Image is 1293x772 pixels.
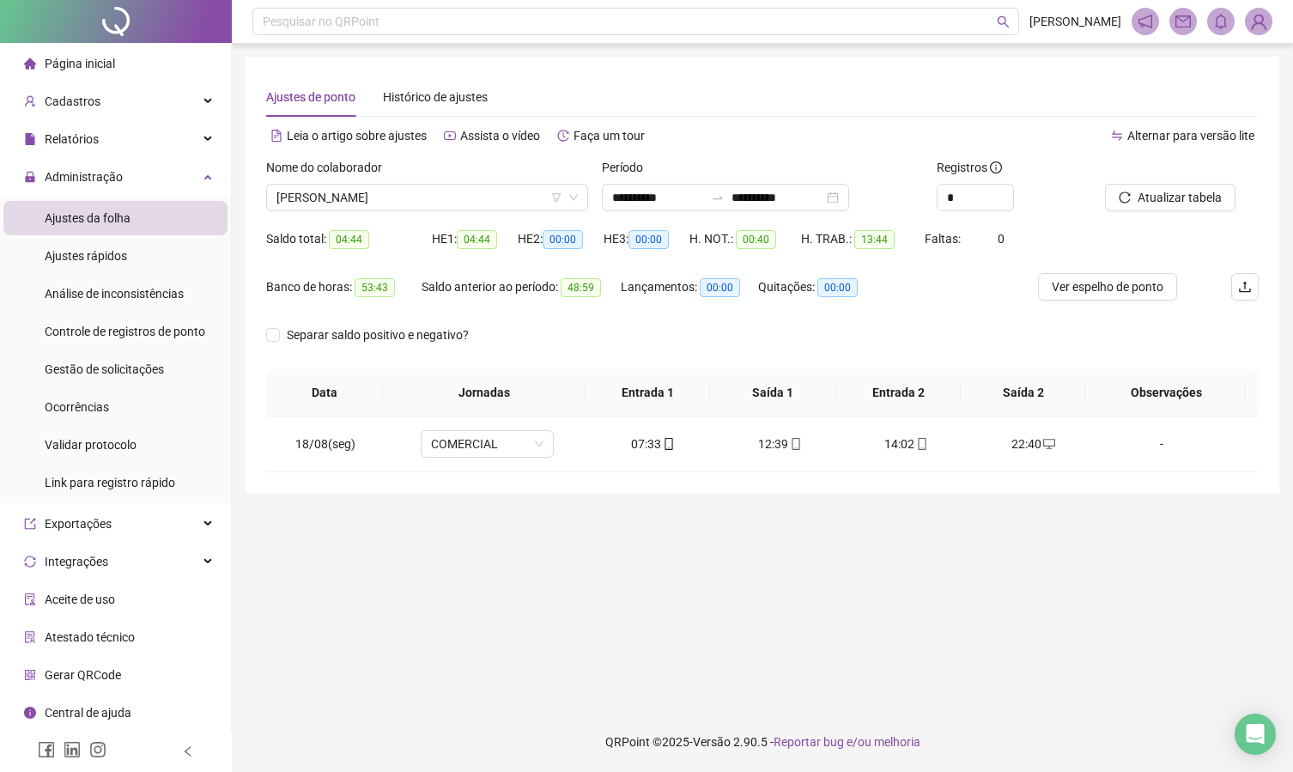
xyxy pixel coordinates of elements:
span: desktop [1041,438,1055,450]
span: Cadastros [45,94,100,108]
span: 04:44 [457,230,497,249]
span: Ajustes de ponto [266,90,355,104]
span: down [568,192,579,203]
span: Assista o vídeo [460,129,540,143]
th: Jornadas [383,369,585,416]
button: Atualizar tabela [1105,184,1235,211]
span: Página inicial [45,57,115,70]
img: 80778 [1246,9,1272,34]
span: Gestão de solicitações [45,362,164,376]
span: EDNEI KAUÃ FARIA COSTA [276,185,578,210]
span: Observações [1100,383,1232,402]
span: info-circle [24,707,36,719]
span: mail [1175,14,1191,29]
span: qrcode [24,669,36,681]
span: Link para registro rápido [45,476,175,489]
th: Data [266,369,383,416]
span: solution [24,631,36,643]
span: 13:44 [854,230,895,249]
span: sync [24,556,36,568]
span: reload [1119,191,1131,204]
span: 00:00 [700,278,740,297]
div: 22:40 [984,435,1084,453]
button: Ver espelho de ponto [1038,273,1177,301]
span: Controle de registros de ponto [45,325,205,338]
span: facebook [38,741,55,758]
span: Atestado técnico [45,630,135,644]
span: instagram [89,741,106,758]
span: Relatórios [45,132,99,146]
div: 12:39 [730,435,829,453]
span: history [557,130,569,142]
span: 48:59 [561,278,601,297]
span: info-circle [990,161,1002,173]
div: Quitações: [758,277,883,297]
span: 00:00 [628,230,669,249]
span: swap [1111,130,1123,142]
div: H. TRAB.: [801,229,926,249]
label: Nome do colaborador [266,158,393,177]
span: notification [1138,14,1153,29]
span: Alternar para versão lite [1127,129,1254,143]
span: 0 [998,232,1005,246]
span: mobile [914,438,928,450]
span: 53:43 [355,278,395,297]
span: upload [1238,280,1252,294]
span: 00:00 [817,278,858,297]
div: HE 1: [432,229,518,249]
th: Observações [1086,369,1246,416]
span: Administração [45,170,123,184]
span: Separar saldo positivo e negativo? [280,325,476,344]
span: home [24,58,36,70]
span: Exportações [45,517,112,531]
th: Saída 1 [710,369,835,416]
span: file [24,133,36,145]
span: to [711,191,725,204]
div: 14:02 [857,435,956,453]
span: Ver espelho de ponto [1052,277,1163,296]
div: Open Intercom Messenger [1235,714,1276,755]
span: swap-right [711,191,725,204]
span: Registros [937,158,1002,177]
span: filter [551,192,562,203]
span: bell [1213,14,1229,29]
span: Central de ajuda [45,706,131,720]
span: Validar protocolo [45,438,137,452]
span: Atualizar tabela [1138,188,1222,207]
span: Ajustes da folha [45,211,131,225]
div: H. NOT.: [689,229,801,249]
span: Reportar bug e/ou melhoria [774,735,920,749]
span: Faça um tour [574,129,645,143]
span: search [997,15,1010,28]
div: 07:33 [603,435,702,453]
span: user-add [24,95,36,107]
th: Saída 2 [961,369,1086,416]
span: Ajustes rápidos [45,249,127,263]
th: Entrada 1 [585,369,710,416]
span: left [182,745,194,757]
span: Gerar QRCode [45,668,121,682]
span: mobile [788,438,802,450]
span: Aceite de uso [45,593,115,606]
span: linkedin [64,741,81,758]
span: Faltas: [925,232,963,246]
span: Histórico de ajustes [383,90,488,104]
div: Saldo anterior ao período: [422,277,621,297]
span: youtube [444,130,456,142]
span: file-text [270,130,282,142]
span: Análise de inconsistências [45,287,184,301]
span: mobile [661,438,675,450]
div: Lançamentos: [621,277,758,297]
div: Saldo total: [266,229,432,249]
span: 00:00 [543,230,583,249]
th: Entrada 2 [835,369,961,416]
span: 00:40 [736,230,776,249]
div: HE 2: [518,229,604,249]
span: Leia o artigo sobre ajustes [287,129,427,143]
span: export [24,518,36,530]
span: 18/08(seg) [295,437,355,451]
div: Banco de horas: [266,277,422,297]
span: audit [24,593,36,605]
span: Versão [693,735,731,749]
footer: QRPoint © 2025 - 2.90.5 - [232,712,1293,772]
